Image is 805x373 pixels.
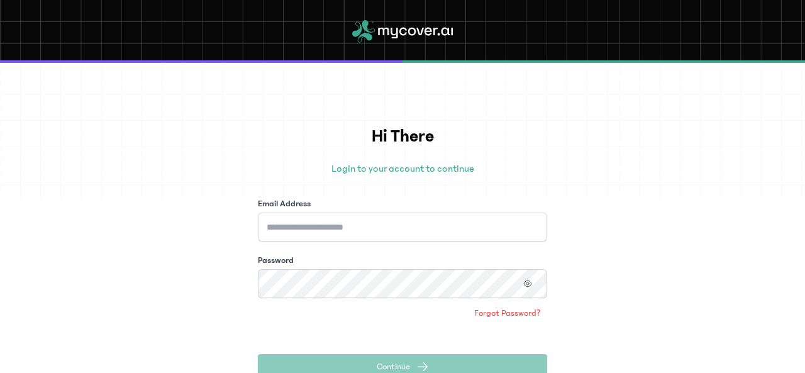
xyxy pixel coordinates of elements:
h1: Hi There [258,123,547,150]
a: Forgot Password? [468,303,547,323]
label: Email Address [258,198,311,210]
p: Login to your account to continue [258,161,547,176]
span: Forgot Password? [474,307,541,320]
span: Continue [377,360,410,373]
label: Password [258,254,294,267]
